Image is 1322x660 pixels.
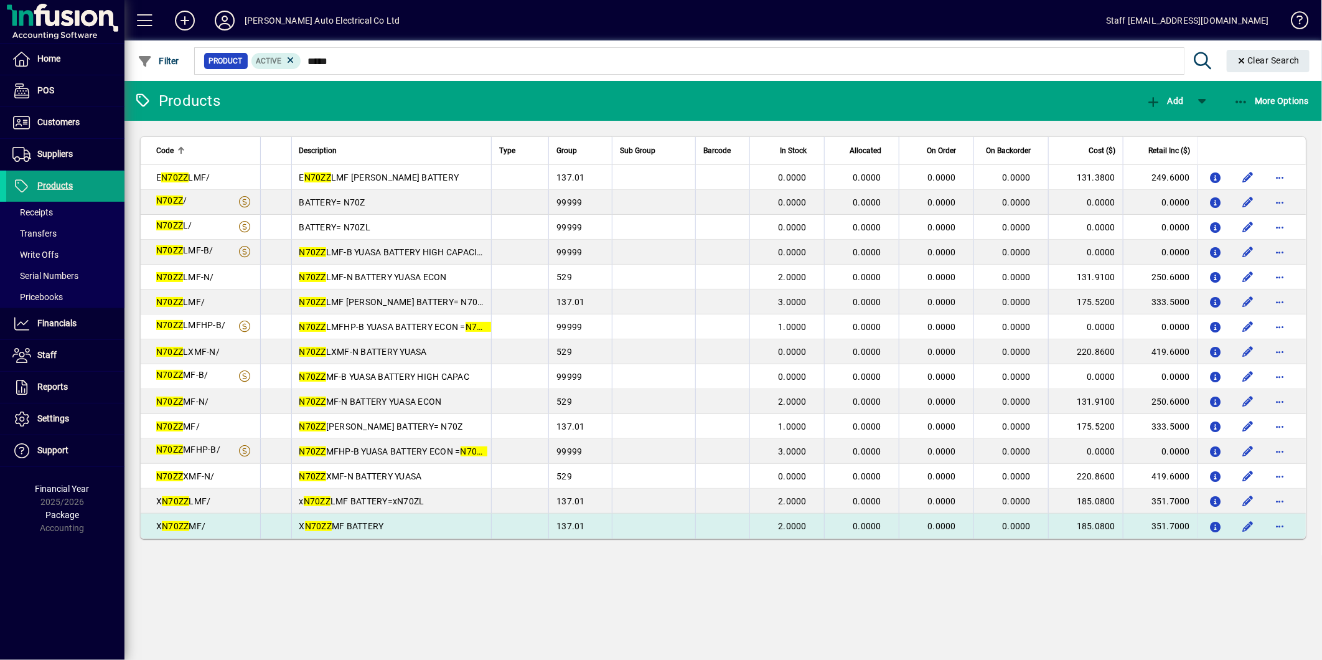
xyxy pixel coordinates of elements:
span: 0.0000 [853,496,882,506]
span: 137.01 [556,172,585,182]
span: 0.0000 [928,272,957,282]
span: 99999 [556,222,582,232]
span: 137.01 [556,422,585,431]
button: Edit [1238,267,1258,287]
em: N70ZZ [299,272,326,282]
span: Home [37,54,60,64]
span: Allocated [850,144,881,158]
span: 0.0000 [779,347,807,357]
em: N70ZZ [299,471,326,481]
td: 351.7000 [1123,514,1198,539]
span: 0.0000 [779,372,807,382]
span: 0.0000 [853,297,882,307]
div: Allocated [832,144,893,158]
div: Description [299,144,484,158]
span: LMFHP-B/ [156,320,225,330]
button: Add [165,9,205,32]
td: 220.8600 [1048,339,1123,364]
span: MF-B/ [156,370,209,380]
em: N70ZZ [156,422,183,431]
td: 0.0000 [1123,215,1198,240]
em: N70ZZ [162,521,189,531]
span: 0.0000 [1003,272,1031,282]
button: Edit [1238,367,1258,387]
div: Staff [EMAIL_ADDRESS][DOMAIN_NAME] [1106,11,1269,31]
span: Transfers [12,229,57,238]
span: 0.0000 [928,496,957,506]
button: More options [1270,466,1290,486]
button: Edit [1238,242,1258,262]
button: More options [1270,417,1290,436]
span: In Stock [780,144,807,158]
td: 175.5200 [1048,290,1123,314]
span: 0.0000 [853,397,882,407]
a: Customers [6,107,124,138]
button: Edit [1238,417,1258,436]
span: 2.0000 [779,397,807,407]
mat-chip: Activation Status: Active [251,53,301,69]
button: More options [1270,267,1290,287]
span: 0.0000 [853,197,882,207]
button: Edit [1238,516,1258,536]
span: 2.0000 [779,521,807,531]
em: N70ZZ [299,446,326,456]
a: Home [6,44,124,75]
span: 0.0000 [1003,496,1031,506]
button: More options [1270,367,1290,387]
span: 0.0000 [853,446,882,456]
span: Type [499,144,515,158]
span: Support [37,445,68,455]
div: Group [556,144,604,158]
button: Edit [1238,441,1258,461]
span: 0.0000 [1003,347,1031,357]
em: N70ZZ [299,322,326,332]
span: On Backorder [986,144,1031,158]
button: More options [1270,167,1290,187]
em: N70ZZ [156,272,183,282]
span: 0.0000 [1003,297,1031,307]
span: 0.0000 [1003,397,1031,407]
button: More options [1270,342,1290,362]
button: Edit [1238,392,1258,412]
span: XMF-N BATTERY YUASA [299,471,422,481]
span: Financial Year [35,484,90,494]
span: Staff [37,350,57,360]
td: 250.6000 [1123,265,1198,290]
td: 131.9100 [1048,265,1123,290]
span: 0.0000 [1003,222,1031,232]
a: POS [6,75,124,106]
span: 0.0000 [928,372,957,382]
span: X MF/ [156,521,205,531]
em: N70ZZ [156,471,183,481]
span: 0.0000 [779,222,807,232]
span: 0.0000 [853,247,882,257]
td: 131.3800 [1048,165,1123,190]
a: Pricebooks [6,286,124,308]
span: 0.0000 [928,422,957,431]
span: 0.0000 [1003,446,1031,456]
span: 0.0000 [853,322,882,332]
span: 137.01 [556,297,585,307]
button: Edit [1238,466,1258,486]
span: 99999 [556,372,582,382]
span: x LMF BATTERY=xN70ZL [299,496,424,506]
em: N70ZZ [156,196,183,205]
span: 0.0000 [928,521,957,531]
span: LMF-N/ [156,272,214,282]
a: Staff [6,340,124,371]
span: LMF-N BATTERY YUASA ECON [299,272,447,282]
span: 0.0000 [853,222,882,232]
em: N70ZZ [466,322,492,332]
div: Code [156,144,253,158]
div: Type [499,144,541,158]
span: / [156,196,187,205]
button: More options [1270,392,1290,412]
span: 529 [556,347,572,357]
span: Financials [37,318,77,328]
td: 0.0000 [1123,240,1198,265]
span: 529 [556,272,572,282]
span: E LMF [PERSON_NAME] BATTERY [299,172,459,182]
span: 1.0000 [779,322,807,332]
span: Products [37,181,73,191]
span: BATTERY= N70ZL [299,222,371,232]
